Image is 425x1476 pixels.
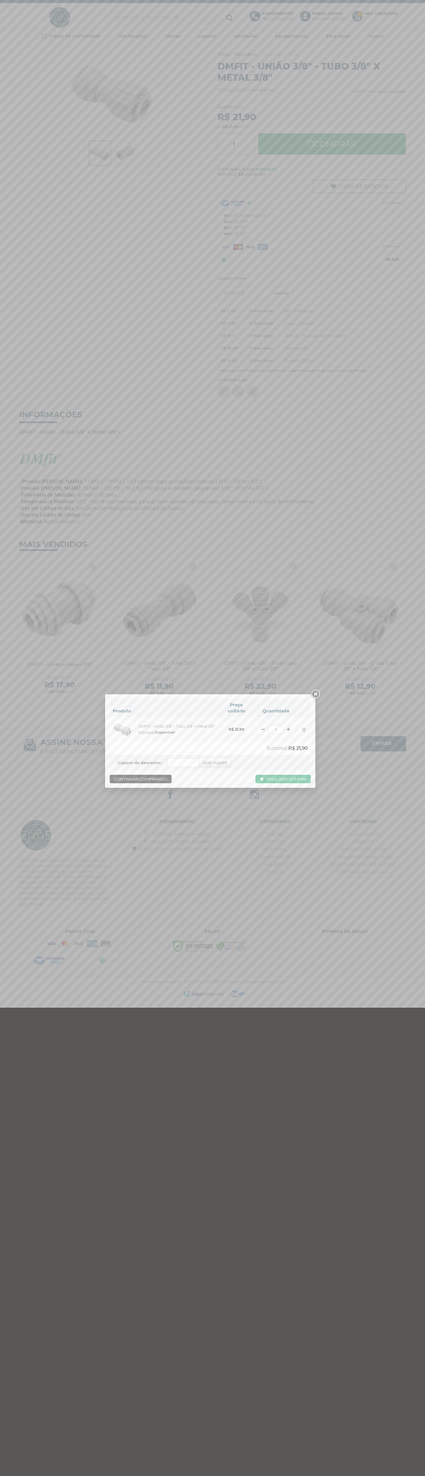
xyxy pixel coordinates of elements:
img: DMFIT - União 3/8" - Tubo 3/8" x Metal 3/8" [113,720,132,739]
a: DMFIT - União 3/8" - Tubo 3/8" x Metal 3/8" [139,724,215,729]
h6: Produto [113,708,215,714]
strong: Disponível [155,730,175,735]
span: Subtotal: [267,745,287,751]
b: Cupom de desconto: [118,760,161,765]
a: Close [310,689,321,700]
h6: Preço unitário [221,702,252,714]
a: Finalizar compra [255,775,311,783]
a: Continuar comprando [110,775,172,783]
strong: R$ 21,90 [288,745,308,751]
strong: R$ 21,90 [229,727,244,732]
button: Usar cupom [199,758,231,767]
span: Estoque: [139,730,175,735]
h6: Quantidade [258,708,294,714]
